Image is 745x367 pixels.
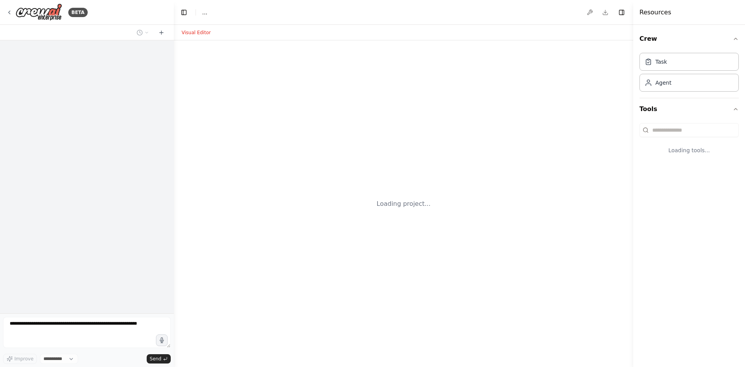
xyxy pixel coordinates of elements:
[150,356,161,362] span: Send
[639,8,671,17] h4: Resources
[3,354,37,364] button: Improve
[639,50,739,98] div: Crew
[147,354,171,364] button: Send
[178,7,189,18] button: Hide left sidebar
[639,120,739,167] div: Tools
[133,28,152,37] button: Switch to previous chat
[156,334,168,346] button: Click to speak your automation idea
[655,58,667,66] div: Task
[639,28,739,50] button: Crew
[377,199,431,209] div: Loading project...
[16,3,62,21] img: Logo
[655,79,671,87] div: Agent
[177,28,215,37] button: Visual Editor
[202,9,207,16] nav: breadcrumb
[639,98,739,120] button: Tools
[616,7,627,18] button: Hide right sidebar
[68,8,88,17] div: BETA
[14,356,33,362] span: Improve
[202,9,207,16] span: ...
[155,28,168,37] button: Start a new chat
[639,140,739,160] div: Loading tools...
